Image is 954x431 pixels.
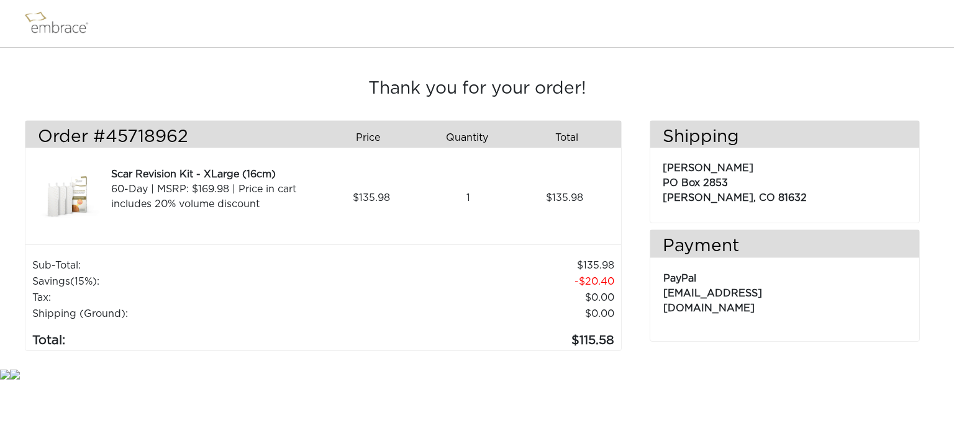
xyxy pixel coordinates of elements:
span: 135.98 [546,190,583,205]
img: star.gif [10,370,20,380]
td: Sub-Total: [32,257,352,273]
div: Scar Revision Kit - XLarge (16cm) [111,167,319,182]
h3: Shipping [650,127,919,148]
span: 1 [466,190,470,205]
div: Price [323,127,422,148]
td: 135.98 [352,257,614,273]
h3: Payment [650,236,919,257]
img: 3dfb6d7a-8da9-11e7-b605-02e45ca4b85b.jpeg [38,167,100,229]
div: 60-Day | MSRP: $169.98 | Price in cart includes 20% volume discount [111,182,319,211]
span: PayPal [663,273,696,283]
span: 135.98 [353,190,390,205]
div: Total [522,127,621,148]
td: $0.00 [352,306,614,322]
td: 20.40 [352,273,614,290]
td: 0.00 [352,290,614,306]
span: [EMAIL_ADDRESS][DOMAIN_NAME] [663,288,762,313]
td: Shipping (Ground): [32,306,352,322]
td: Tax: [32,290,352,306]
td: 115.58 [352,322,614,350]
p: [PERSON_NAME] PO Box 2853 [PERSON_NAME], CO 81632 [663,154,907,205]
td: Savings : [32,273,352,290]
td: Total: [32,322,352,350]
span: (15%) [70,277,97,287]
h3: Order #45718962 [38,127,314,148]
img: logo.png [22,8,102,39]
span: Quantity [446,130,488,145]
h3: Thank you for your order! [25,79,929,100]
